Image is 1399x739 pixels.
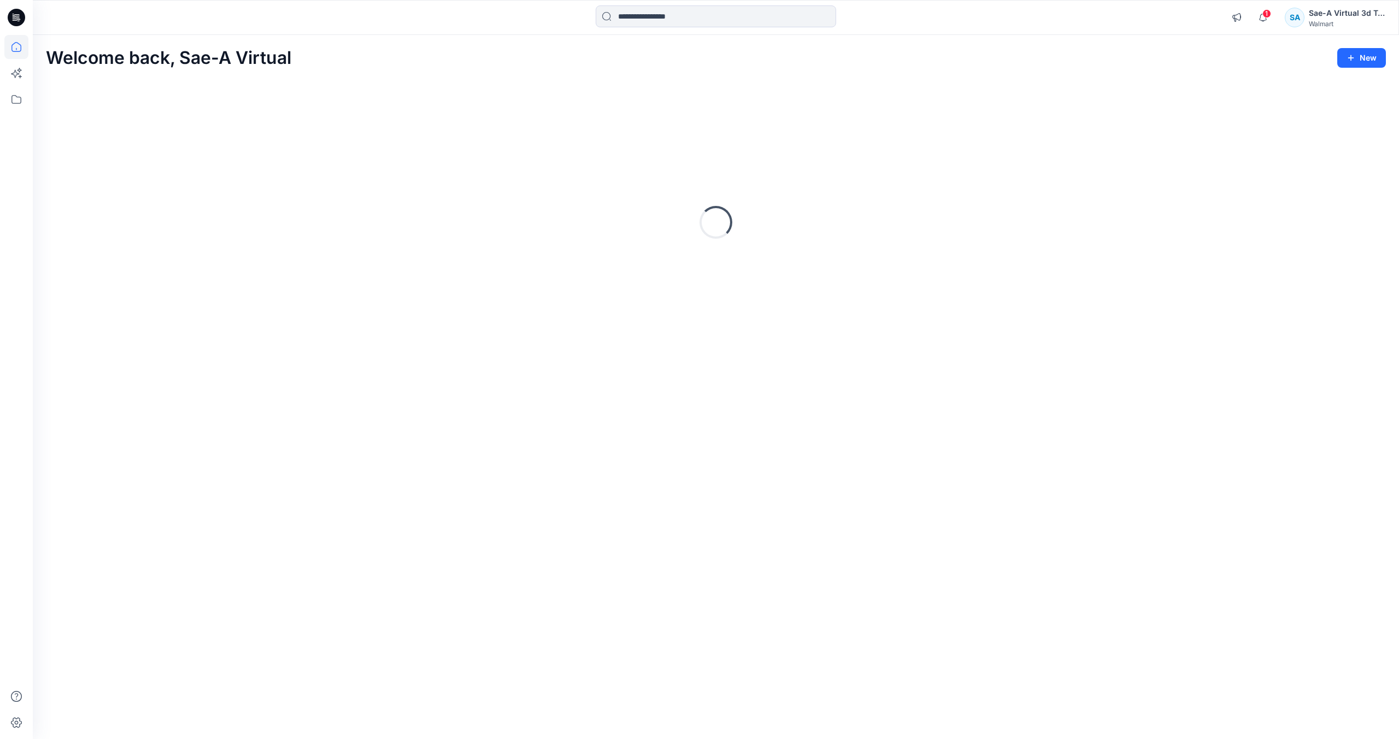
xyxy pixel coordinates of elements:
div: SA [1285,8,1304,27]
span: 1 [1262,9,1271,18]
h2: Welcome back, Sae-A Virtual [46,48,291,68]
div: Sae-A Virtual 3d Team [1309,7,1385,20]
div: Walmart [1309,20,1385,28]
button: New [1337,48,1386,68]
